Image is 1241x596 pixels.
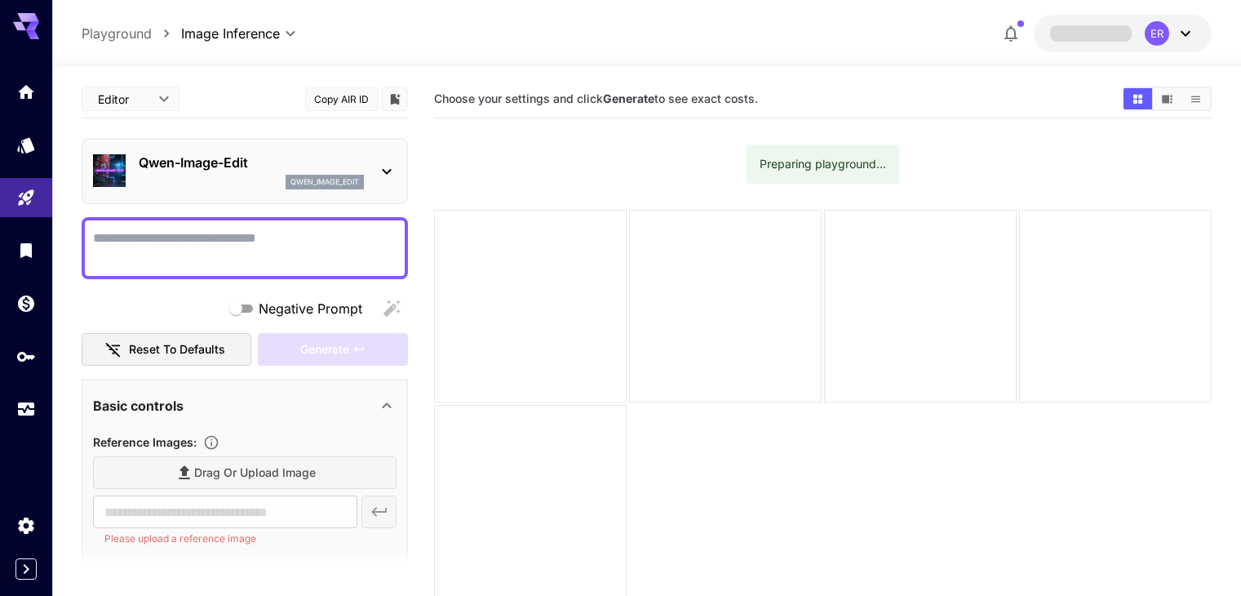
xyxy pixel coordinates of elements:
[16,346,36,367] div: API Keys
[1181,88,1210,109] button: Show media in list view
[760,149,886,179] div: Preparing playground...
[16,515,36,536] div: Settings
[603,91,654,105] b: Generate
[258,333,408,367] div: Please upload a reference image
[1124,88,1152,109] button: Show media in grid view
[16,135,36,155] div: Models
[1122,87,1212,111] div: Show media in grid viewShow media in video viewShow media in list view
[82,24,181,43] nav: breadcrumb
[305,87,379,111] button: Copy AIR ID
[16,293,36,314] div: Wallet
[98,91,148,108] span: Editor
[197,434,226,451] button: Upload a reference image to guide the result. This is needed for Image-to-Image or Inpainting. Su...
[388,89,402,109] button: Add to library
[93,146,397,196] div: Qwen-Image-Editqwen_image_edit
[1153,88,1181,109] button: Show media in video view
[93,386,397,425] div: Basic controls
[16,240,36,260] div: Library
[93,396,184,416] p: Basic controls
[1145,21,1169,46] div: ER
[290,176,359,188] p: qwen_image_edit
[82,333,251,367] button: Reset to defaults
[16,82,36,102] div: Home
[259,299,362,318] span: Negative Prompt
[16,188,36,208] div: Playground
[16,558,37,580] button: Expand sidebar
[434,91,758,105] span: Choose your settings and click to see exact costs.
[104,531,345,547] p: Please upload a reference image
[139,153,364,172] p: Qwen-Image-Edit
[93,435,197,449] span: Reference Images :
[1034,15,1212,52] button: ER
[16,399,36,420] div: Usage
[181,24,280,43] span: Image Inference
[82,24,152,43] a: Playground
